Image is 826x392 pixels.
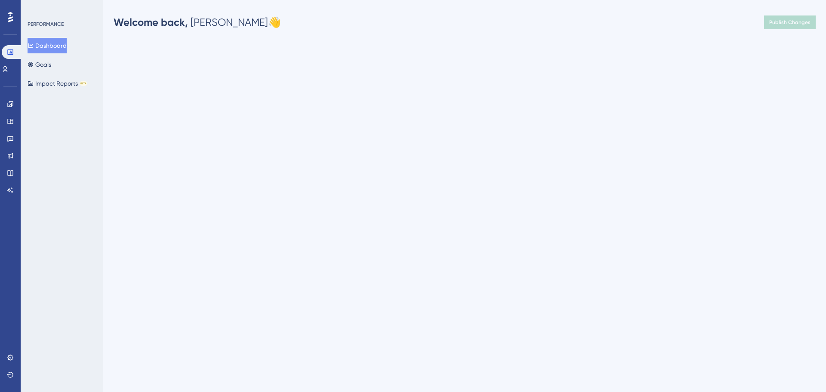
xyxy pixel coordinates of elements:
div: PERFORMANCE [28,21,64,28]
button: Goals [28,57,51,72]
button: Publish Changes [764,15,816,29]
div: BETA [80,81,87,86]
span: Welcome back, [114,16,188,28]
div: [PERSON_NAME] 👋 [114,15,281,29]
button: Dashboard [28,38,67,53]
span: Publish Changes [769,19,811,26]
button: Impact ReportsBETA [28,76,87,91]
